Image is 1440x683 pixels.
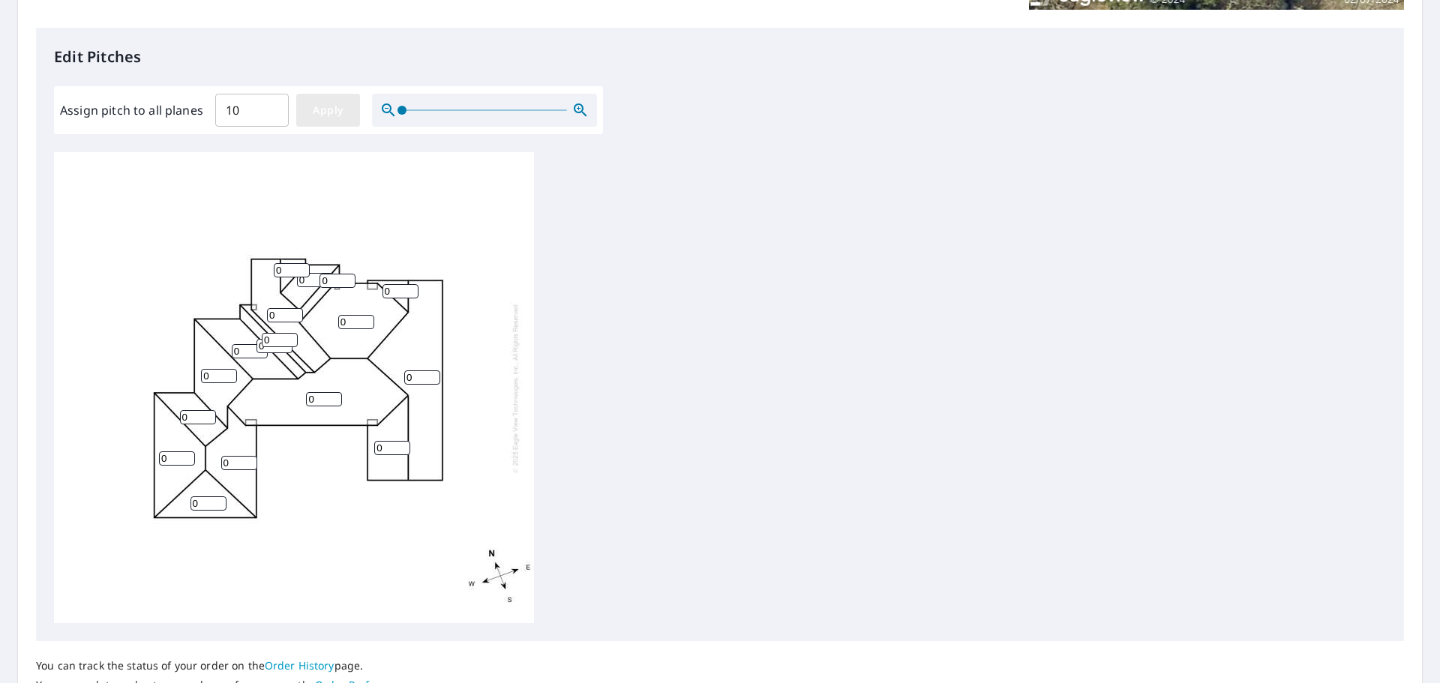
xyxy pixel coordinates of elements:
[308,101,348,120] span: Apply
[215,89,289,131] input: 00.0
[54,46,1386,68] p: Edit Pitches
[60,101,203,119] label: Assign pitch to all planes
[296,94,360,127] button: Apply
[36,659,439,673] p: You can track the status of your order on the page.
[265,658,334,673] a: Order History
